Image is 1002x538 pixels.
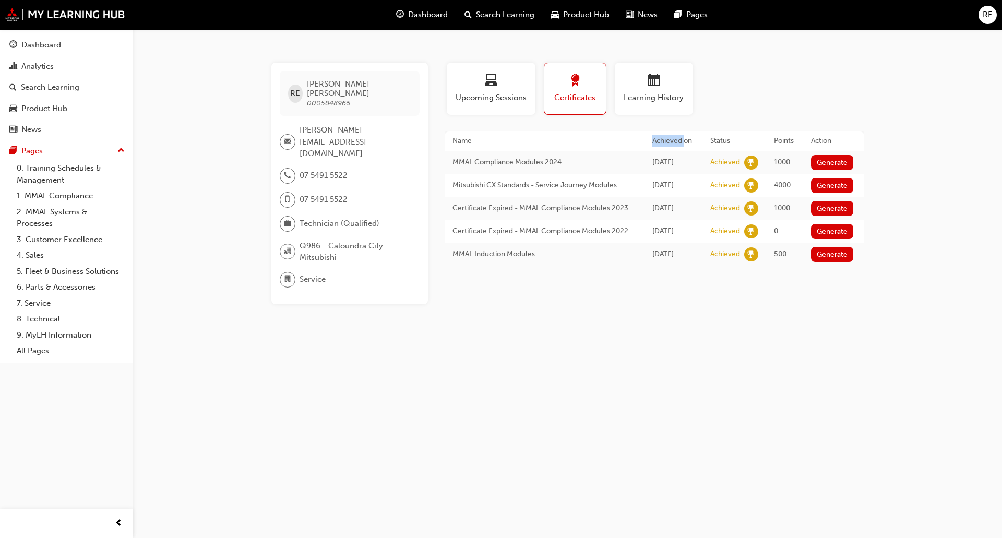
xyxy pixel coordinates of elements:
span: calendar-icon [648,74,660,88]
a: 2. MMAL Systems & Processes [13,204,129,232]
td: Certificate Expired - MMAL Compliance Modules 2023 [445,197,645,220]
span: 07 5491 5522 [300,170,348,182]
span: briefcase-icon [284,217,291,231]
button: Generate [811,224,854,239]
a: car-iconProduct Hub [543,4,617,26]
span: Mon Nov 27 2023 13:14:30 GMT+1000 (Australian Eastern Standard Time) [652,181,674,189]
div: Product Hub [21,103,67,115]
span: Thu Sep 28 2023 13:58:23 GMT+1000 (Australian Eastern Standard Time) [652,226,674,235]
a: Product Hub [4,99,129,118]
a: 4. Sales [13,247,129,264]
span: Q986 - Caloundra City Mitsubishi [300,240,411,264]
a: 7. Service [13,295,129,312]
span: 500 [774,249,786,258]
span: 0005848966 [307,99,350,107]
a: guage-iconDashboard [388,4,456,26]
span: Pages [686,9,708,21]
button: Generate [811,178,854,193]
span: Upcoming Sessions [455,92,528,104]
span: News [638,9,658,21]
span: Tue Jul 23 2024 14:59:37 GMT+1000 (Australian Eastern Standard Time) [652,158,674,166]
span: [PERSON_NAME] [PERSON_NAME] [307,79,411,98]
a: 8. Technical [13,311,129,327]
span: up-icon [117,144,125,158]
span: department-icon [284,273,291,286]
span: learningRecordVerb_ACHIEVE-icon [744,178,758,193]
span: news-icon [626,8,634,21]
a: 3. Customer Excellence [13,232,129,248]
span: learningRecordVerb_ACHIEVE-icon [744,224,758,238]
span: Search Learning [476,9,534,21]
span: Fri Oct 20 2023 11:39:28 GMT+1000 (Australian Eastern Standard Time) [652,204,674,212]
span: Learning History [623,92,685,104]
a: search-iconSearch Learning [456,4,543,26]
span: learningRecordVerb_ACHIEVE-icon [744,247,758,261]
div: Analytics [21,61,54,73]
button: RE [979,6,997,24]
span: Technician (Qualified) [300,218,379,230]
th: Name [445,131,645,151]
a: 6. Parts & Accessories [13,279,129,295]
span: 4000 [774,181,791,189]
td: Mitsubishi CX Standards - Service Journey Modules [445,174,645,197]
span: RE [983,9,993,21]
a: News [4,120,129,139]
span: guage-icon [396,8,404,21]
button: Certificates [544,63,606,115]
td: MMAL Compliance Modules 2024 [445,151,645,174]
span: 0 [774,226,778,235]
th: Status [702,131,766,151]
a: mmal [5,8,125,21]
th: Achieved on [645,131,702,151]
button: DashboardAnalyticsSearch LearningProduct HubNews [4,33,129,141]
span: car-icon [551,8,559,21]
div: Achieved [710,226,740,236]
span: phone-icon [284,169,291,183]
span: Product Hub [563,9,609,21]
a: All Pages [13,343,129,359]
a: Search Learning [4,78,129,97]
span: learningRecordVerb_ACHIEVE-icon [744,156,758,170]
a: 0. Training Schedules & Management [13,160,129,188]
div: Achieved [710,158,740,168]
span: car-icon [9,104,17,114]
td: MMAL Induction Modules [445,243,645,266]
span: Service [300,273,326,285]
div: Dashboard [21,39,61,51]
div: Achieved [710,204,740,213]
a: pages-iconPages [666,4,716,26]
div: Achieved [710,249,740,259]
span: Certificates [552,92,598,104]
span: laptop-icon [485,74,497,88]
a: Dashboard [4,35,129,55]
td: Certificate Expired - MMAL Compliance Modules 2022 [445,220,645,243]
span: email-icon [284,135,291,149]
span: mobile-icon [284,193,291,207]
span: pages-icon [674,8,682,21]
span: chart-icon [9,62,17,71]
div: News [21,124,41,136]
span: 1000 [774,204,790,212]
span: pages-icon [9,147,17,156]
span: 1000 [774,158,790,166]
button: Generate [811,247,854,262]
button: Pages [4,141,129,161]
a: 5. Fleet & Business Solutions [13,264,129,280]
span: Dashboard [408,9,448,21]
div: Pages [21,145,43,157]
span: learningRecordVerb_ACHIEVE-icon [744,201,758,216]
button: Upcoming Sessions [447,63,535,115]
span: 07 5491 5522 [300,194,348,206]
a: 9. MyLH Information [13,327,129,343]
th: Action [803,131,864,151]
button: Learning History [615,63,693,115]
div: Search Learning [21,81,79,93]
span: guage-icon [9,41,17,50]
a: Analytics [4,57,129,76]
a: 1. MMAL Compliance [13,188,129,204]
th: Points [766,131,803,151]
span: search-icon [464,8,472,21]
button: Generate [811,201,854,216]
button: Generate [811,155,854,170]
span: award-icon [569,74,581,88]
